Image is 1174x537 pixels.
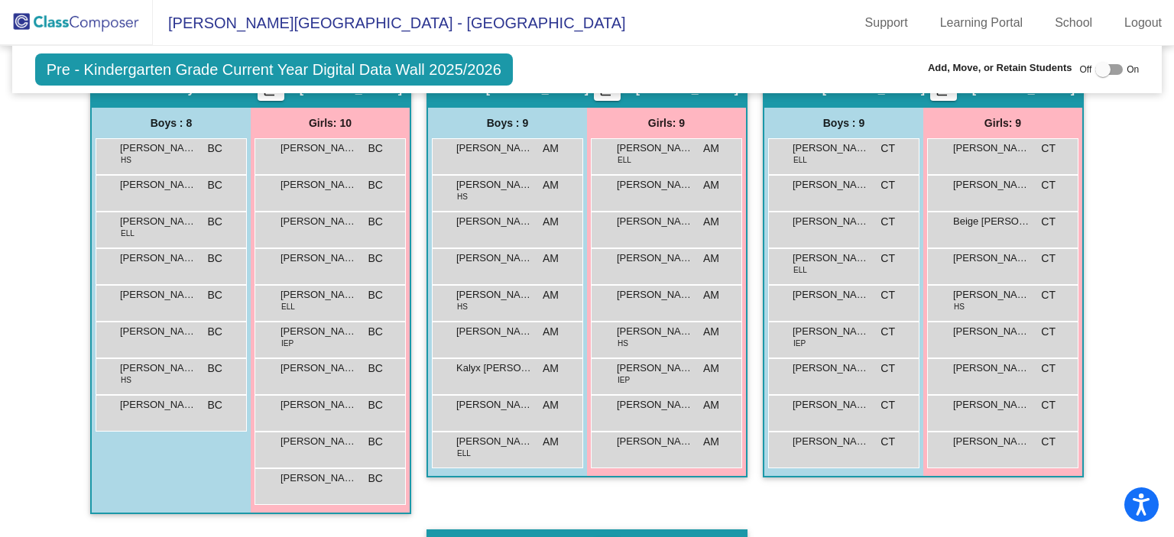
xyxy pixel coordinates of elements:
[121,374,131,386] span: HS
[793,434,869,449] span: [PERSON_NAME]
[928,11,1036,35] a: Learning Portal
[617,287,693,302] span: [PERSON_NAME]
[703,251,719,267] span: AM
[281,287,357,302] span: [PERSON_NAME]
[368,434,383,450] span: BC
[208,251,222,267] span: BC
[880,214,895,230] span: CT
[853,11,920,35] a: Support
[703,397,719,413] span: AM
[703,214,719,230] span: AM
[208,324,222,340] span: BC
[764,108,923,138] div: Boys : 9
[208,214,222,230] span: BC
[543,361,559,377] span: AM
[121,154,131,166] span: HS
[456,177,533,192] span: [PERSON_NAME]
[456,434,533,449] span: [PERSON_NAME] De La [PERSON_NAME]
[543,434,559,450] span: AM
[617,141,693,156] span: [PERSON_NAME]
[617,397,693,412] span: [PERSON_NAME]
[923,108,1082,138] div: Girls: 9
[208,361,222,377] span: BC
[208,177,222,193] span: BC
[281,214,357,229] span: [PERSON_NAME]
[258,78,284,101] button: Print Students Details
[1041,141,1056,157] span: CT
[617,214,693,229] span: [PERSON_NAME]
[793,154,807,166] span: ELL
[880,251,895,267] span: CT
[618,154,631,166] span: ELL
[617,251,693,266] span: [PERSON_NAME]
[456,397,533,412] span: [PERSON_NAME]
[953,214,1030,229] span: Beige [PERSON_NAME]
[880,324,895,340] span: CT
[120,177,196,192] span: [PERSON_NAME]
[930,78,957,101] button: Print Students Details
[880,361,895,377] span: CT
[281,338,293,349] span: IEP
[793,177,869,192] span: [PERSON_NAME]
[617,361,693,376] span: [PERSON_NAME]
[703,141,719,157] span: AM
[793,361,869,376] span: [PERSON_NAME] Oro [PERSON_NAME]
[703,434,719,450] span: AM
[368,177,383,193] span: BC
[617,177,693,192] span: [PERSON_NAME]
[456,287,533,302] span: [PERSON_NAME]
[92,108,251,138] div: Boys : 8
[456,361,533,376] span: Kalyx [PERSON_NAME]
[428,108,587,138] div: Boys : 9
[368,214,383,230] span: BC
[368,251,383,267] span: BC
[368,397,383,413] span: BC
[953,251,1030,266] span: [PERSON_NAME]
[954,301,965,312] span: HS
[793,338,806,349] span: IEP
[456,141,533,156] span: [PERSON_NAME]
[953,434,1030,449] span: [PERSON_NAME]
[456,214,533,229] span: [PERSON_NAME]
[1043,11,1104,35] a: School
[703,324,719,340] span: AM
[880,177,895,193] span: CT
[368,324,383,340] span: BC
[703,177,719,193] span: AM
[543,287,559,303] span: AM
[456,324,533,339] span: [PERSON_NAME]
[543,251,559,267] span: AM
[281,251,357,266] span: [PERSON_NAME]
[208,141,222,157] span: BC
[543,324,559,340] span: AM
[793,397,869,412] span: [PERSON_NAME]
[880,287,895,303] span: CT
[281,177,357,192] span: [PERSON_NAME]
[617,434,693,449] span: [PERSON_NAME]
[543,397,559,413] span: AM
[793,287,869,302] span: [PERSON_NAME]
[928,60,1072,76] span: Add, Move, or Retain Students
[880,141,895,157] span: CT
[457,301,468,312] span: HS
[617,324,693,339] span: [PERSON_NAME]
[793,214,869,229] span: [PERSON_NAME] [PERSON_NAME]
[281,324,357,339] span: [PERSON_NAME]
[1041,434,1056,450] span: CT
[793,141,869,156] span: [PERSON_NAME] [PERSON_NAME]
[953,177,1030,192] span: [PERSON_NAME]
[368,471,383,487] span: BC
[251,108,410,138] div: Girls: 10
[1041,287,1056,303] span: CT
[120,324,196,339] span: [PERSON_NAME] [PERSON_NAME]
[793,251,869,266] span: [PERSON_NAME]
[153,11,626,35] span: [PERSON_NAME][GEOGRAPHIC_DATA] - [GEOGRAPHIC_DATA]
[457,448,471,459] span: ELL
[368,141,383,157] span: BC
[120,361,196,376] span: [PERSON_NAME]
[1041,324,1056,340] span: CT
[587,108,746,138] div: Girls: 9
[880,397,895,413] span: CT
[456,251,533,266] span: [PERSON_NAME]
[1041,361,1056,377] span: CT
